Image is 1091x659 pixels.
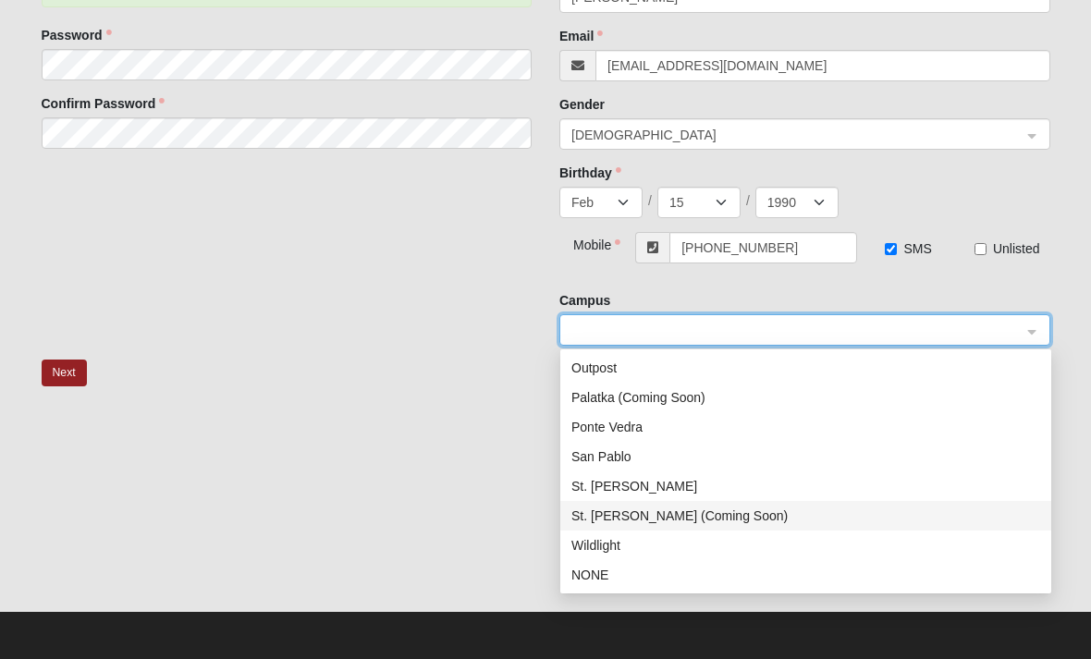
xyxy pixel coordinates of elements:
div: Palatka (Coming Soon) [560,383,1051,412]
span: Male [571,125,1022,145]
button: Next [42,360,87,386]
label: Confirm Password [42,94,165,113]
div: Mobile [559,232,600,254]
div: San Pablo [571,446,1040,467]
div: Ponte Vedra [560,412,1051,442]
div: St. [PERSON_NAME] (Coming Soon) [571,506,1040,526]
div: Wildlight [571,535,1040,555]
div: St. Augustine (Coming Soon) [560,501,1051,531]
label: Birthday [559,164,621,182]
span: / [746,191,750,210]
label: Gender [559,95,605,114]
label: Password [42,26,112,44]
label: Email [559,27,603,45]
div: Outpost [560,353,1051,383]
div: St. [PERSON_NAME] [571,476,1040,496]
span: Unlisted [993,241,1040,256]
div: San Pablo [560,442,1051,471]
label: Campus [559,291,610,310]
div: NONE [560,560,1051,590]
span: / [648,191,652,210]
div: Ponte Vedra [571,417,1040,437]
input: Unlisted [975,243,987,255]
div: NONE [571,565,1040,585]
div: Wildlight [560,531,1051,560]
span: SMS [903,241,931,256]
input: SMS [885,243,897,255]
div: Palatka (Coming Soon) [571,387,1040,408]
div: Outpost [571,358,1040,378]
div: St. Johns [560,471,1051,501]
